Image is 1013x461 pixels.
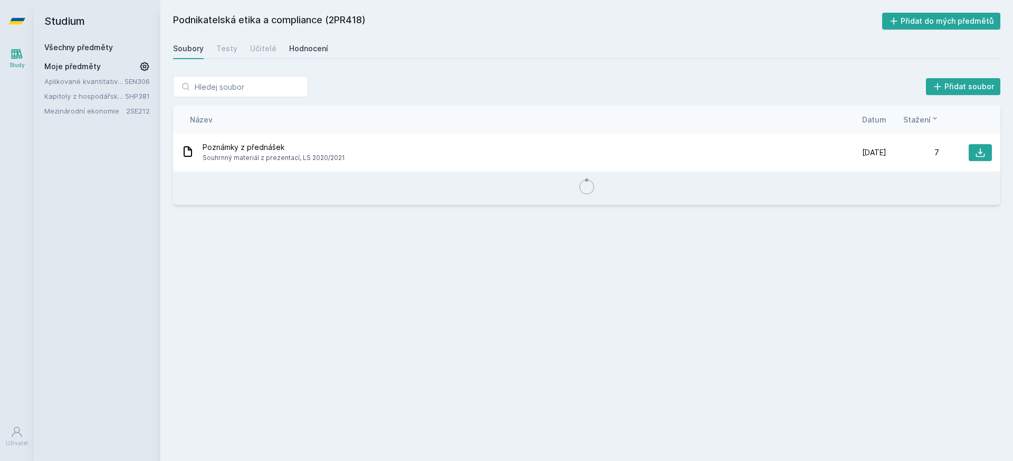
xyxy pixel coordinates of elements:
[862,147,886,158] span: [DATE]
[250,43,276,54] div: Učitelé
[125,77,150,86] a: 5EN306
[903,114,939,125] button: Stažení
[44,43,113,52] a: Všechny předměty
[903,114,931,125] span: Stažení
[289,38,328,59] a: Hodnocení
[2,42,32,74] a: Study
[173,43,204,54] div: Soubory
[44,106,126,116] a: Mezinárodní ekonomie
[126,107,150,115] a: 2SE212
[44,61,101,72] span: Moje předměty
[190,114,213,125] button: Název
[289,43,328,54] div: Hodnocení
[173,76,308,97] input: Hledej soubor
[926,78,1001,95] button: Přidat soubor
[203,142,345,153] span: Poznámky z přednášek
[173,13,882,30] h2: Podnikatelská etika a compliance (2PR418)
[173,38,204,59] a: Soubory
[6,439,28,447] div: Uživatel
[2,420,32,453] a: Uživatel
[44,91,125,101] a: Kapitoly z hospodářské politiky
[882,13,1001,30] button: Přidat do mých předmětů
[9,61,25,69] div: Study
[125,92,150,100] a: 5HP381
[216,43,237,54] div: Testy
[216,38,237,59] a: Testy
[203,153,345,163] span: Souhrnný materiál z prezentací, LS 2020/2021
[862,114,886,125] button: Datum
[886,147,939,158] div: 7
[44,76,125,87] a: Aplikované kvantitativní metody I
[250,38,276,59] a: Učitelé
